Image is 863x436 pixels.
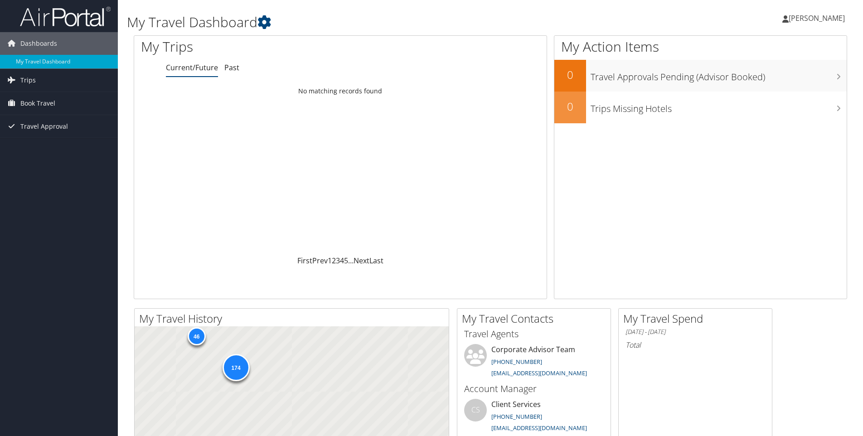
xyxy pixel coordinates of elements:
[554,60,847,92] a: 0Travel Approvals Pending (Advisor Booked)
[348,256,354,266] span: …
[491,358,542,366] a: [PHONE_NUMBER]
[464,399,487,421] div: CS
[20,92,55,115] span: Book Travel
[20,32,57,55] span: Dashboards
[297,256,312,266] a: First
[460,399,608,436] li: Client Services
[224,63,239,73] a: Past
[354,256,369,266] a: Next
[20,6,111,27] img: airportal-logo.png
[222,354,249,381] div: 174
[332,256,336,266] a: 2
[554,92,847,123] a: 0Trips Missing Hotels
[340,256,344,266] a: 4
[462,311,611,326] h2: My Travel Contacts
[491,412,542,421] a: [PHONE_NUMBER]
[625,328,765,336] h6: [DATE] - [DATE]
[491,369,587,377] a: [EMAIL_ADDRESS][DOMAIN_NAME]
[344,256,348,266] a: 5
[328,256,332,266] a: 1
[464,383,604,395] h3: Account Manager
[369,256,383,266] a: Last
[141,37,368,56] h1: My Trips
[623,311,772,326] h2: My Travel Spend
[625,340,765,350] h6: Total
[554,99,586,114] h2: 0
[789,13,845,23] span: [PERSON_NAME]
[464,328,604,340] h3: Travel Agents
[127,13,611,32] h1: My Travel Dashboard
[166,63,218,73] a: Current/Future
[336,256,340,266] a: 3
[187,327,205,345] div: 46
[134,83,547,99] td: No matching records found
[782,5,854,32] a: [PERSON_NAME]
[20,69,36,92] span: Trips
[554,37,847,56] h1: My Action Items
[139,311,449,326] h2: My Travel History
[460,344,608,381] li: Corporate Advisor Team
[554,67,586,82] h2: 0
[20,115,68,138] span: Travel Approval
[591,66,847,83] h3: Travel Approvals Pending (Advisor Booked)
[491,424,587,432] a: [EMAIL_ADDRESS][DOMAIN_NAME]
[312,256,328,266] a: Prev
[591,98,847,115] h3: Trips Missing Hotels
